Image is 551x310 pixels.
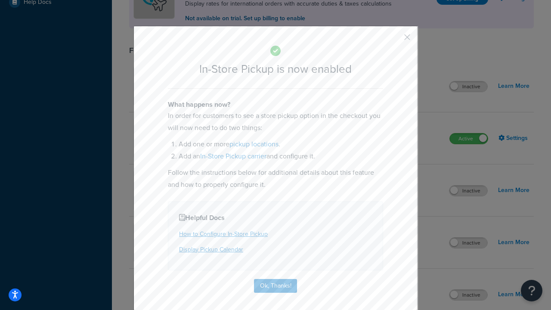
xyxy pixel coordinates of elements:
[254,279,297,293] button: Ok, Thanks!
[179,229,268,239] a: How to Configure In-Store Pickup
[179,245,243,254] a: Display Pickup Calendar
[229,139,279,149] a: pickup locations
[179,138,383,150] li: Add one or more .
[200,151,266,161] a: In-Store Pickup carrier
[168,63,383,75] h2: In-Store Pickup is now enabled
[168,110,383,134] p: In order for customers to see a store pickup option in the checkout you will now need to do two t...
[168,167,383,191] p: Follow the instructions below for additional details about this feature and how to properly confi...
[179,213,372,223] h4: Helpful Docs
[179,150,383,162] li: Add an and configure it.
[168,99,383,110] h4: What happens now?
